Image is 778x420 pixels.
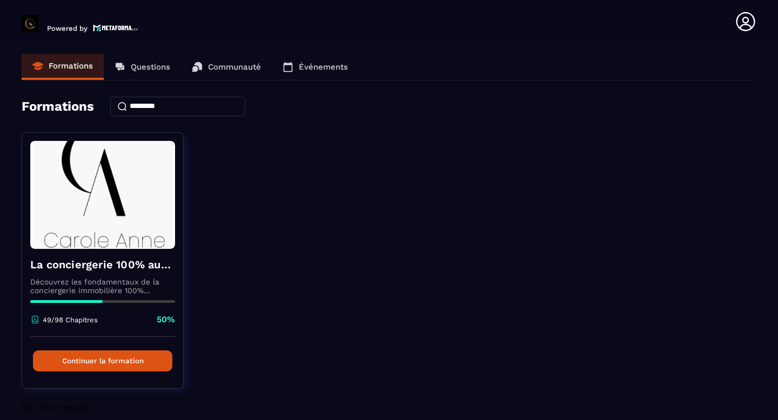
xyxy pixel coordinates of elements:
p: Questions [131,62,170,72]
a: Questions [104,54,181,80]
p: Powered by [47,24,88,32]
img: logo [93,23,138,32]
img: logo-branding [22,15,39,32]
h4: Formations [22,99,94,114]
img: formation-background [30,141,175,249]
p: Communauté [208,62,261,72]
p: 49/98 Chapitres [43,316,98,324]
a: Formations [22,54,104,80]
p: Formations [49,61,93,71]
h4: La conciergerie 100% automatisée [30,257,175,272]
p: 50% [157,314,175,326]
button: Continuer la formation [33,350,172,371]
p: Événements [299,62,348,72]
a: Événements [272,54,359,80]
a: formation-backgroundLa conciergerie 100% automatiséeDécouvrez les fondamentaux de la conciergerie... [22,132,197,402]
a: Communauté [181,54,272,80]
p: Découvrez les fondamentaux de la conciergerie immobilière 100% automatisée. Cette formation est c... [30,277,175,295]
span: No more results! [22,402,92,412]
